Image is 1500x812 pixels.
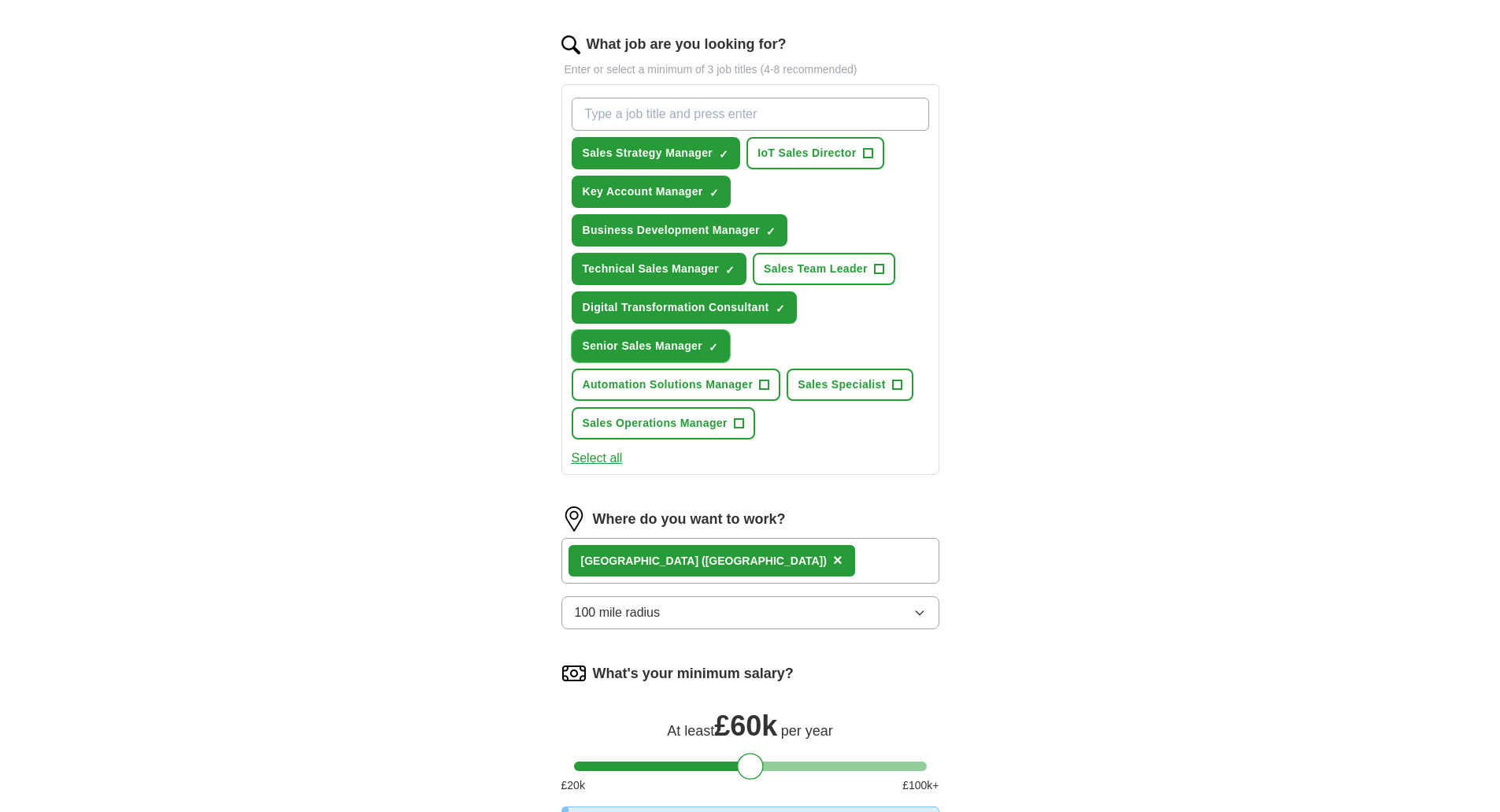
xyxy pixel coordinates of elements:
span: Sales Specialist [798,376,885,393]
span: × [833,551,843,569]
span: Sales Team Leader [764,261,868,277]
img: salary.png [561,661,587,686]
span: At least [667,723,714,739]
span: IoT Sales Director [757,145,856,161]
span: ([GEOGRAPHIC_DATA]) [702,554,827,567]
span: ✓ [725,264,735,276]
strong: [GEOGRAPHIC_DATA] [581,554,699,567]
span: ✓ [776,302,785,315]
span: Technical Sales Manager [583,261,720,277]
input: Type a job title and press enter [572,98,929,131]
span: 100 mile radius [575,603,661,622]
span: £ 20 k [561,777,585,794]
button: Sales Team Leader [753,253,895,285]
button: Technical Sales Manager✓ [572,253,747,285]
img: location.png [561,506,587,532]
span: Digital Transformation Consultant [583,299,769,316]
button: × [833,549,843,573]
span: Business Development Manager [583,222,760,239]
span: Senior Sales Manager [583,338,703,354]
span: ✓ [719,148,728,161]
label: What job are you looking for? [587,34,787,55]
span: ✓ [709,187,719,199]
button: Senior Sales Manager✓ [572,330,731,362]
span: per year [781,723,833,739]
label: What's your minimum salary? [593,663,794,684]
label: Where do you want to work? [593,509,786,530]
button: Sales Strategy Manager✓ [572,137,741,169]
button: Automation Solutions Manager [572,369,781,401]
button: Digital Transformation Consultant✓ [572,291,797,324]
span: £ 60k [714,710,777,742]
img: search.png [561,35,580,54]
span: Automation Solutions Manager [583,376,754,393]
span: ✓ [766,225,776,238]
button: Key Account Manager✓ [572,176,731,208]
button: Business Development Manager✓ [572,214,787,247]
button: 100 mile radius [561,596,939,629]
button: Select all [572,449,623,468]
span: Sales Operations Manager [583,415,728,432]
span: Sales Strategy Manager [583,145,713,161]
button: Sales Specialist [787,369,913,401]
span: Key Account Manager [583,184,703,200]
button: IoT Sales Director [746,137,883,169]
span: ✓ [709,341,718,354]
button: Sales Operations Manager [572,407,755,439]
p: Enter or select a minimum of 3 job titles (4-8 recommended) [561,61,939,78]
